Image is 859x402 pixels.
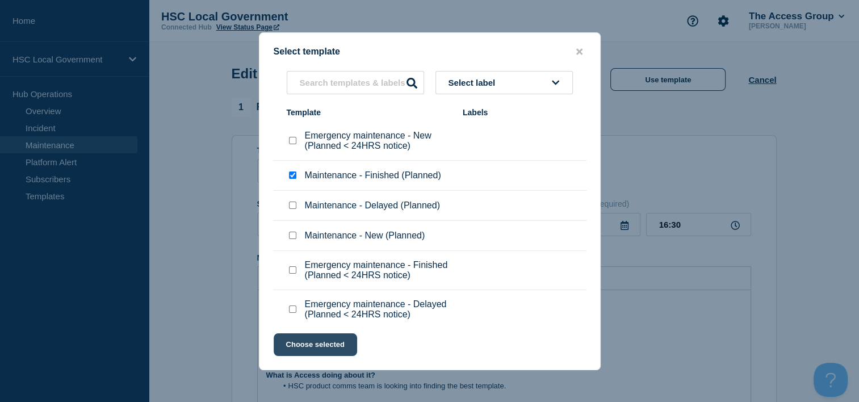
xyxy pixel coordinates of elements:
div: Select template [259,47,600,57]
div: Labels [463,108,573,117]
input: Search templates & labels [287,71,424,94]
p: Maintenance - Delayed (Planned) [305,200,440,211]
input: Emergency maintenance - New (Planned < 24HRS notice) checkbox [289,137,296,144]
input: Emergency maintenance - Finished (Planned < 24HRS notice) checkbox [289,266,296,274]
input: Maintenance - Delayed (Planned) checkbox [289,202,296,209]
button: Select label [435,71,573,94]
button: Choose selected [274,333,357,356]
p: Maintenance - New (Planned) [305,231,425,241]
p: Emergency maintenance - Delayed (Planned < 24HRS notice) [305,299,451,320]
div: Template [287,108,451,117]
input: Maintenance - Finished (Planned) checkbox [289,171,296,179]
input: Maintenance - New (Planned) checkbox [289,232,296,239]
p: Emergency maintenance - Finished (Planned < 24HRS notice) [305,260,451,280]
p: Emergency maintenance - New (Planned < 24HRS notice) [305,131,451,151]
input: Emergency maintenance - Delayed (Planned < 24HRS notice) checkbox [289,305,296,313]
span: Select label [449,78,500,87]
button: close button [573,47,586,57]
p: Maintenance - Finished (Planned) [305,170,441,181]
